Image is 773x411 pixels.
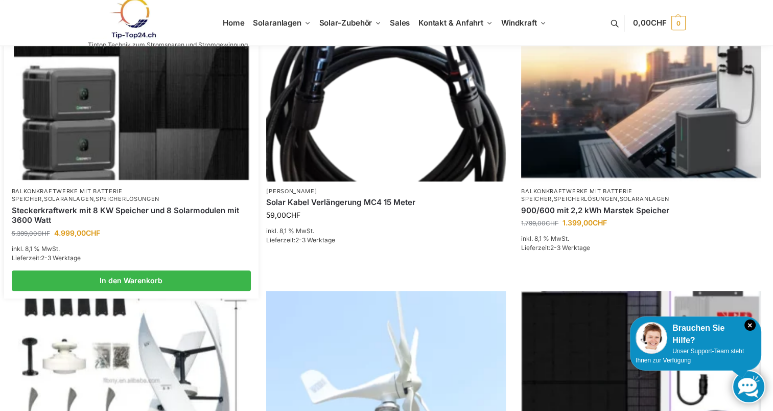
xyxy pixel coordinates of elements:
span: 0 [671,16,686,30]
span: CHF [86,229,100,237]
span: Lieferzeit: [12,254,81,262]
p: inkl. 8,1 % MwSt. [12,244,251,254]
a: 900/600 mit 2,2 kWh Marstek Speicher [521,205,761,216]
img: Home 6 [266,2,506,181]
p: inkl. 8,1 % MwSt. [266,226,506,236]
p: , , [12,188,251,203]
span: 2-3 Werktage [295,236,335,244]
a: [PERSON_NAME] [266,188,317,195]
a: Balkonkraftwerke mit Batterie Speicher [12,188,123,202]
span: Solaranlagen [253,18,301,28]
span: Sales [390,18,410,28]
img: Customer service [636,322,667,354]
a: Solar Kabel Verlängerung MC4 15 Meter [266,197,506,208]
span: Unser Support-Team steht Ihnen zur Verfügung [636,348,744,364]
span: Windkraft [501,18,537,28]
a: Steckerkraftwerk mit 8 KW Speicher und 8 Solarmodulen mit 3600 Watt [12,205,251,225]
span: 2-3 Werktage [550,244,590,252]
a: Speicherlösungen [96,195,159,202]
bdi: 59,00 [266,211,300,219]
span: CHF [546,219,558,227]
a: Solar-Verlängerungskabel [266,2,506,181]
a: Balkonkraftwerke mit Batterie Speicher [521,188,632,202]
img: Home 7 [521,2,761,181]
p: , , [521,188,761,203]
img: Home 5 [14,3,249,179]
span: 0,00 [633,18,666,28]
a: Solaranlagen [44,195,93,202]
a: In den Warenkorb legen: „Steckerkraftwerk mit 8 KW Speicher und 8 Solarmodulen mit 3600 Watt“ [12,270,251,291]
span: Lieferzeit: [521,244,590,252]
p: inkl. 8,1 % MwSt. [521,234,761,243]
bdi: 5.399,00 [12,230,50,237]
bdi: 1.799,00 [521,219,558,227]
span: Lieferzeit: [266,236,335,244]
span: Kontakt & Anfahrt [418,18,483,28]
a: Solaranlagen [620,195,669,202]
div: Brauchen Sie Hilfe? [636,322,756,347]
a: -7%Steckerkraftwerk mit 8 KW Speicher und 8 Solarmodulen mit 3600 Watt [14,3,249,179]
span: CHF [651,18,667,28]
span: CHF [286,211,300,219]
a: -22%Balkonkraftwerk mit Marstek Speicher [521,2,761,181]
span: 2-3 Werktage [41,254,81,262]
a: Speicherlösungen [554,195,618,202]
bdi: 4.999,00 [54,229,100,237]
i: Schließen [744,319,756,331]
bdi: 1.399,00 [563,218,607,227]
span: CHF [593,218,607,227]
span: Solar-Zubehör [319,18,372,28]
a: 0,00CHF 0 [633,8,685,38]
span: CHF [37,230,50,237]
p: Tiptop Technik zum Stromsparen und Stromgewinnung [88,42,248,48]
